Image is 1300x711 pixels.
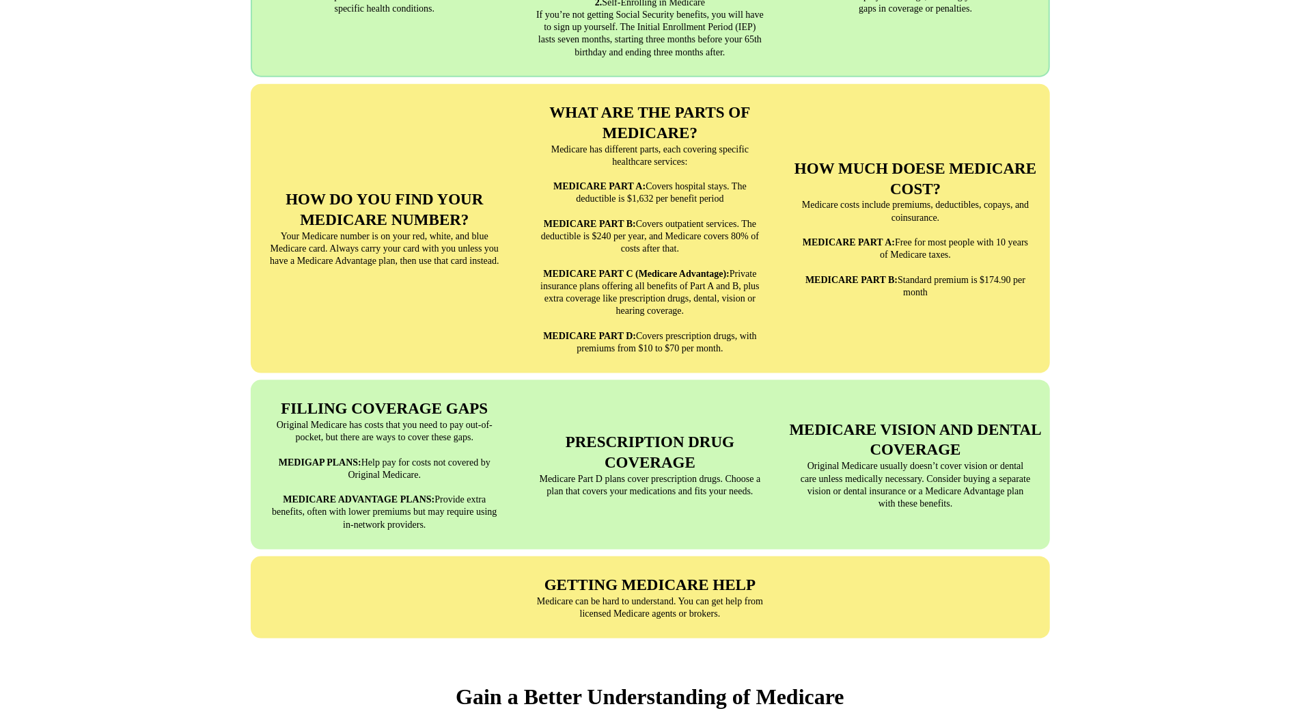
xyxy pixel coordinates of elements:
[534,218,766,256] p: Covers outpatient services. The deductible is $240 per year, and Medicare covers 80% of costs aft...
[534,144,766,168] p: Medicare has different parts, each covering specific healthcare services:
[456,684,844,709] strong: Gain a Better Understanding of Medicare
[544,576,756,593] strong: GETTING MEDICARE HELP
[794,160,1036,198] strong: HOW MUCH DOESE MEDICARE COST?
[800,199,1032,224] p: Medicare costs include premiums, deductibles, copays, and coinsurance.
[800,274,1032,299] p: Standard premium is $174.90 per month
[281,400,488,417] strong: FILLING COVERAGE GAPS
[269,494,501,531] p: Provide extra benefits, often with lower premiums but may require using in-network providers.
[534,330,766,355] p: Covers prescription drugs, with premiums from $10 to $70 per month.
[534,595,766,620] p: Medicare can be hard to understand. You can get help from licensed Medicare agents or brokers.
[566,433,734,471] strong: PRESCRIPTION DRUG COVERAGE
[286,191,483,228] strong: HOW DO YOU FIND YOUR MEDICARE NUMBER?
[805,275,898,285] strong: MEDICARE PART B:
[534,473,766,498] p: Medicare Part D plans cover prescription drugs. Choose a plan that covers your medications and fi...
[790,421,1042,459] strong: MEDICARE VISION AND DENTAL COVERAGE
[800,237,1032,261] p: Free for most people with 10 years of Medicare taxes.
[279,457,361,468] strong: MEDIGAP PLANS:
[269,230,501,268] p: Your Medicare number is on your red, white, and blue Medicare card. Always carry your card with y...
[550,104,751,142] strong: WHAT ARE THE PARTS OF MEDICARE?
[269,457,501,481] p: Help pay for costs not covered by Original Medicare.
[544,219,636,229] strong: MEDICARE PART B:
[543,269,729,279] strong: MEDICARE PART C (Medicare Advantage):
[534,180,766,205] p: Covers hospital stays. The deductible is $1,632 per benefit period
[534,9,766,59] p: If you’re not getting Social Security benefits, you will have to sign up yourself. The Initial En...
[534,268,766,318] p: Private insurance plans offering all benefits of Part A and B, plus extra coverage like prescript...
[283,494,434,505] strong: MEDICARE ADVANTAGE PLANS:
[803,237,895,247] strong: MEDICARE PART A:
[269,419,501,444] p: Original Medicare has costs that you need to pay out-of-pocket, but there are ways to cover these...
[543,331,636,341] strong: MEDICARE PART D:
[553,181,646,191] strong: MEDICARE PART A:
[800,460,1032,510] p: Original Medicare usually doesn’t cover vision or dental care unless medically necessary. Conside...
